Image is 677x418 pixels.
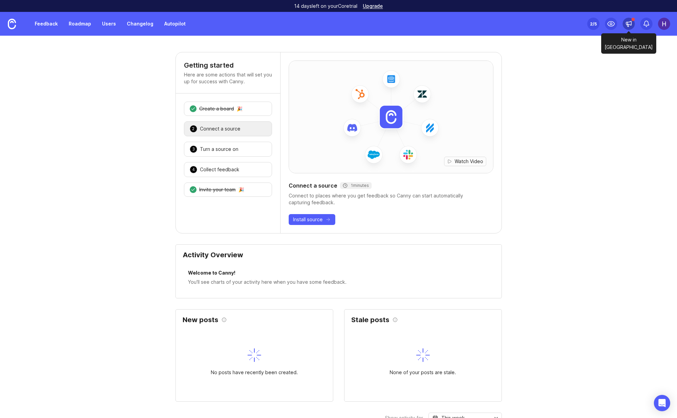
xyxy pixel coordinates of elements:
a: Changelog [123,18,157,30]
div: New in [GEOGRAPHIC_DATA] [601,33,656,54]
a: Roadmap [65,18,95,30]
div: Create a board [199,105,234,112]
div: Connect a source [289,181,493,190]
a: Users [98,18,120,30]
img: svg+xml;base64,PHN2ZyB3aWR0aD0iNDAiIGhlaWdodD0iNDAiIGZpbGw9Im5vbmUiIHhtbG5zPSJodHRwOi8vd3d3LnczLm... [248,348,261,362]
img: installed-source-hero-8cc2ac6e746a3ed68ab1d0118ebd9805.png [289,56,493,178]
div: Turn a source on [200,146,238,153]
div: Collect feedback [200,166,239,173]
a: Upgrade [363,4,383,8]
span: Watch Video [455,158,483,165]
div: You'll see charts of your activity here when you have some feedback. [188,278,489,286]
p: 14 days left on your Core trial [294,3,357,10]
a: Autopilot [160,18,190,30]
button: 2/5 [587,18,599,30]
div: 4 [190,166,197,173]
div: Activity Overview [183,251,495,264]
div: 3 [190,145,197,153]
p: Here are some actions that will set you up for success with Canny. [184,71,272,85]
div: No posts have recently been created. [211,369,298,376]
button: Install source [289,214,335,225]
div: Welcome to Canny! [188,269,489,278]
div: None of your posts are stale. [390,369,456,376]
div: Open Intercom Messenger [654,395,670,411]
img: Hyper Hug [658,18,670,30]
div: 1 minutes [343,183,369,188]
h2: Stale posts [351,316,389,323]
div: Invite your team [199,186,236,193]
img: svg+xml;base64,PHN2ZyB3aWR0aD0iNDAiIGhlaWdodD0iNDAiIGZpbGw9Im5vbmUiIHhtbG5zPSJodHRwOi8vd3d3LnczLm... [416,348,430,362]
div: 2 /5 [590,19,597,29]
img: Canny Home [8,19,16,29]
div: 2 [190,125,197,133]
h2: New posts [183,316,218,323]
div: Connect to places where you get feedback so Canny can start automatically capturing feedback. [289,192,493,206]
h4: Getting started [184,60,272,70]
button: Watch Video [444,157,486,166]
div: Connect a source [200,125,240,132]
span: Install source [293,216,323,223]
div: 🎉 [237,106,242,111]
div: 🎉 [238,187,244,192]
a: Feedback [31,18,62,30]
